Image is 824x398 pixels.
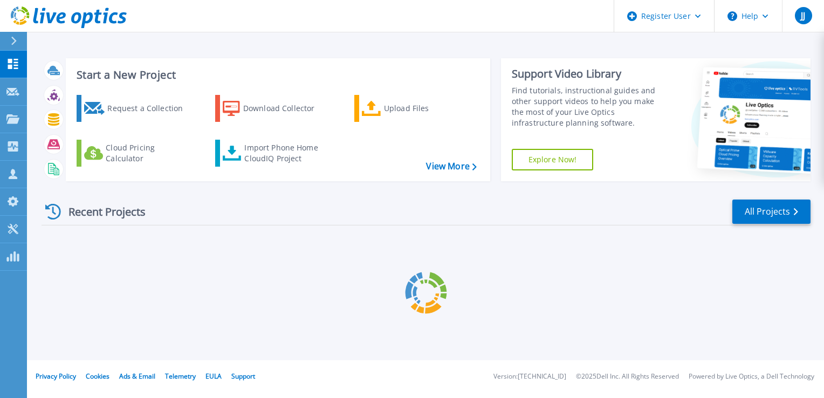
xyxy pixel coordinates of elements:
[165,372,196,381] a: Telemetry
[231,372,255,381] a: Support
[512,67,667,81] div: Support Video Library
[205,372,222,381] a: EULA
[86,372,109,381] a: Cookies
[77,95,197,122] a: Request a Collection
[354,95,475,122] a: Upload Files
[244,142,328,164] div: Import Phone Home CloudIQ Project
[107,98,194,119] div: Request a Collection
[512,85,667,128] div: Find tutorials, instructional guides and other support videos to help you make the most of your L...
[384,98,470,119] div: Upload Files
[106,142,192,164] div: Cloud Pricing Calculator
[243,98,329,119] div: Download Collector
[512,149,594,170] a: Explore Now!
[801,11,805,20] span: JJ
[77,69,476,81] h3: Start a New Project
[493,373,566,380] li: Version: [TECHNICAL_ID]
[215,95,335,122] a: Download Collector
[77,140,197,167] a: Cloud Pricing Calculator
[426,161,476,171] a: View More
[42,198,160,225] div: Recent Projects
[576,373,679,380] li: © 2025 Dell Inc. All Rights Reserved
[119,372,155,381] a: Ads & Email
[689,373,814,380] li: Powered by Live Optics, a Dell Technology
[732,200,811,224] a: All Projects
[36,372,76,381] a: Privacy Policy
